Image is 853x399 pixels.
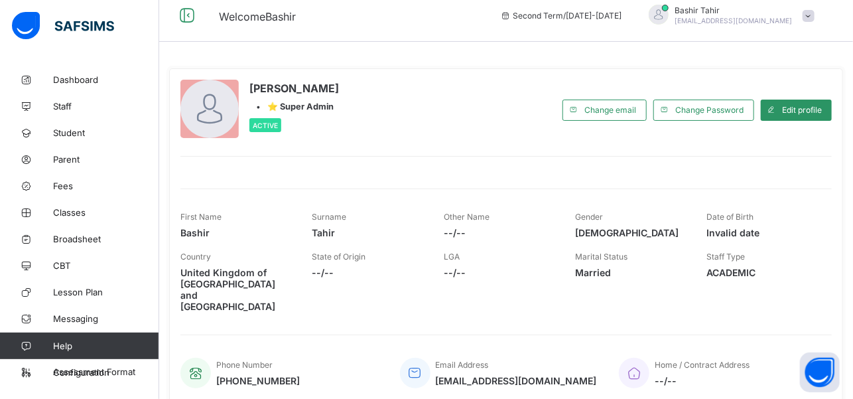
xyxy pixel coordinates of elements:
span: Phone Number [216,360,273,370]
span: Configuration [53,367,159,378]
span: Change email [584,105,636,115]
span: Welcome Bashir [219,10,296,23]
span: session/term information [500,11,622,21]
span: Surname [312,212,346,222]
span: Edit profile [782,105,822,115]
span: Dashboard [53,74,159,85]
span: Student [53,127,159,138]
div: BashirTahir [635,5,821,27]
span: Staff Type [707,252,746,262]
span: Help [53,341,159,351]
span: Staff [53,101,159,112]
span: [EMAIL_ADDRESS][DOMAIN_NAME] [436,375,597,386]
span: --/-- [312,267,423,278]
span: Tahir [312,227,423,238]
span: ACADEMIC [707,267,819,278]
span: Active [253,121,278,129]
span: Invalid date [707,227,819,238]
span: Messaging [53,313,159,324]
span: Bashir [180,227,292,238]
span: Marital Status [575,252,627,262]
span: [PERSON_NAME] [249,82,339,95]
span: Date of Birth [707,212,754,222]
div: • [249,102,339,112]
span: [DEMOGRAPHIC_DATA] [575,227,687,238]
span: Email Address [436,360,489,370]
span: United Kingdom of [GEOGRAPHIC_DATA] and [GEOGRAPHIC_DATA] [180,267,292,312]
span: Broadsheet [53,234,159,244]
span: Country [180,252,211,262]
span: --/-- [444,227,555,238]
span: Bashir Tahir [675,5,793,15]
span: [EMAIL_ADDRESS][DOMAIN_NAME] [675,17,793,25]
span: --/-- [655,375,750,386]
span: ⭐ Super Admin [267,102,334,112]
span: State of Origin [312,252,365,262]
span: --/-- [444,267,555,278]
button: Open asap [800,353,840,392]
span: Gender [575,212,603,222]
span: [PHONE_NUMBER] [216,375,300,386]
span: Home / Contract Address [655,360,750,370]
span: Parent [53,154,159,165]
span: Classes [53,207,159,218]
span: LGA [444,252,460,262]
span: Married [575,267,687,278]
span: CBT [53,260,159,271]
img: safsims [12,12,114,40]
span: Lesson Plan [53,287,159,297]
span: Fees [53,181,159,191]
span: Change Password [675,105,744,115]
span: Other Name [444,212,490,222]
span: First Name [180,212,222,222]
